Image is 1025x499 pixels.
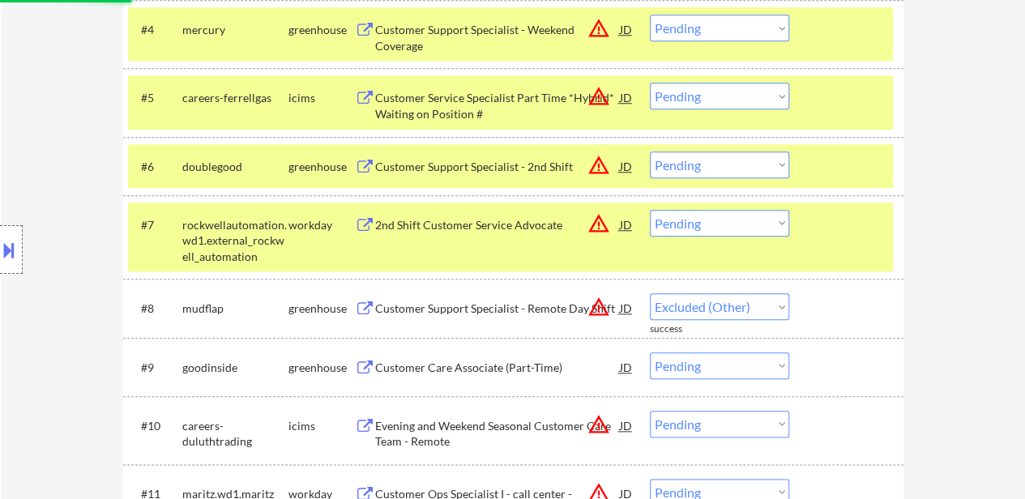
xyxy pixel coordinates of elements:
div: Evening and Weekend Seasonal Customer Care Team - Remote [375,418,620,450]
div: Customer Support Specialist - Weekend Coverage [375,22,620,53]
div: workday [288,217,355,233]
div: 2nd Shift Customer Service Advocate [375,217,620,233]
button: warning_amber [587,296,610,318]
div: #5 [141,90,169,106]
div: greenhouse [288,301,355,317]
div: greenhouse [288,22,355,38]
div: greenhouse [288,159,355,175]
button: warning_amber [587,17,610,40]
div: Customer Support Specialist - 2nd Shift [375,159,620,175]
button: warning_amber [587,154,610,177]
div: JD [618,352,634,382]
div: careers-ferrellgas [182,90,288,106]
div: Customer Care Associate (Part-Time) [375,360,620,376]
button: warning_amber [587,85,610,108]
button: warning_amber [587,413,610,436]
div: JD [618,411,634,440]
div: JD [618,15,634,44]
div: JD [618,210,634,239]
div: JD [618,293,634,322]
div: mercury [182,22,288,38]
div: Customer Support Specialist - Remote Day Shift [375,301,620,317]
div: JD [618,151,634,181]
button: warning_amber [587,212,610,235]
div: icims [288,418,355,434]
div: JD [618,83,634,112]
div: greenhouse [288,360,355,376]
div: #10 [141,418,169,434]
div: icims [288,90,355,106]
div: careers-duluthtrading [182,418,288,450]
div: Customer Service Specialist Part Time *Hybrid* Waiting on Position # [375,90,620,122]
div: success [650,322,715,336]
div: #4 [141,22,169,38]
